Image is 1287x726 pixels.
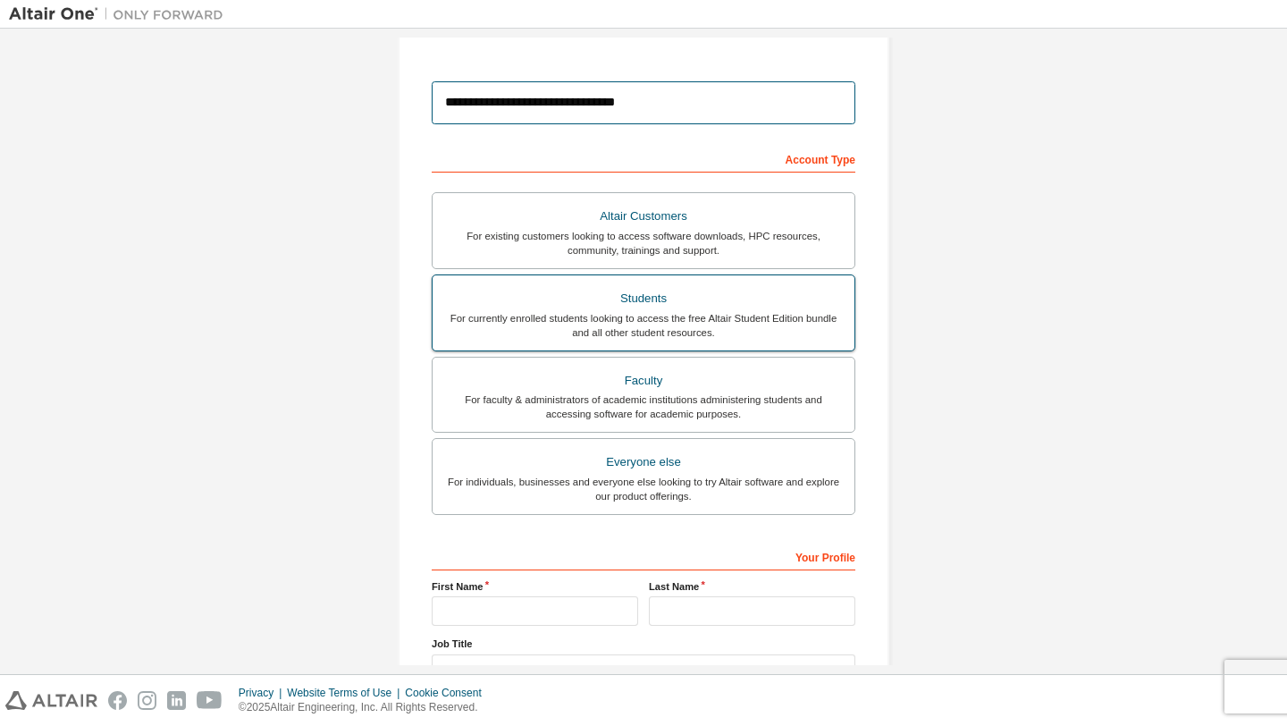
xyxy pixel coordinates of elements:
img: facebook.svg [108,691,127,710]
div: Everyone else [443,450,844,475]
img: youtube.svg [197,691,223,710]
img: instagram.svg [138,691,156,710]
div: Altair Customers [443,204,844,229]
img: linkedin.svg [167,691,186,710]
div: Students [443,286,844,311]
div: Account Type [432,144,855,173]
div: For existing customers looking to access software downloads, HPC resources, community, trainings ... [443,229,844,257]
label: First Name [432,579,638,594]
div: For currently enrolled students looking to access the free Altair Student Edition bundle and all ... [443,311,844,340]
div: Cookie Consent [405,686,492,700]
div: Faculty [443,368,844,393]
label: Job Title [432,637,855,651]
p: © 2025 Altair Engineering, Inc. All Rights Reserved. [239,700,492,715]
div: Website Terms of Use [287,686,405,700]
img: Altair One [9,5,232,23]
div: For individuals, businesses and everyone else looking to try Altair software and explore our prod... [443,475,844,503]
img: altair_logo.svg [5,691,97,710]
div: Privacy [239,686,287,700]
div: Your Profile [432,542,855,570]
div: For faculty & administrators of academic institutions administering students and accessing softwa... [443,393,844,421]
label: Last Name [649,579,855,594]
